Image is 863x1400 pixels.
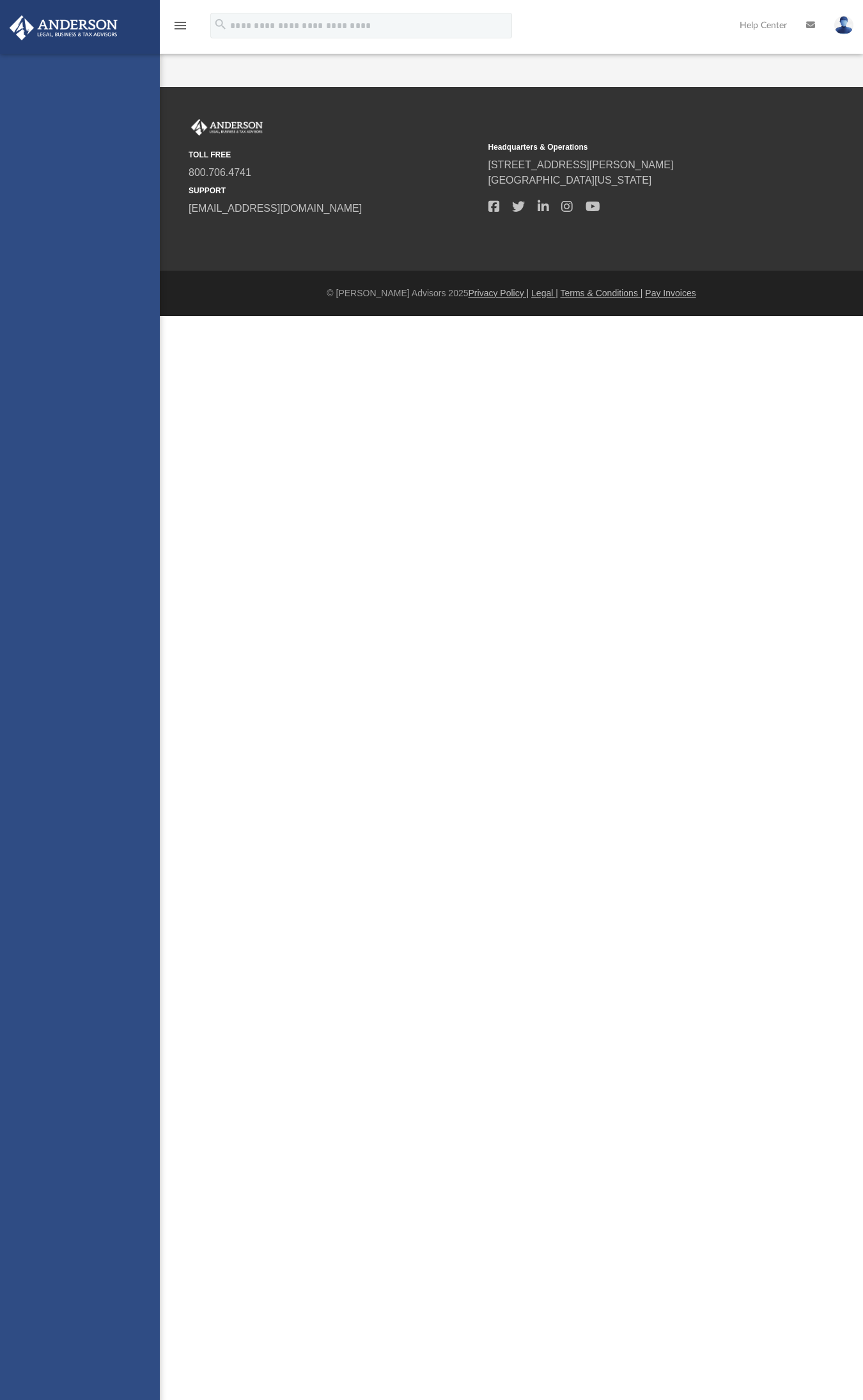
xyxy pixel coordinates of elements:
[189,203,362,214] a: [EMAIL_ADDRESS][DOMAIN_NAME]
[214,17,228,31] i: search
[531,288,558,298] a: Legal |
[469,288,529,298] a: Privacy Policy |
[189,149,479,161] small: TOLL FREE
[488,159,674,170] a: [STREET_ADDRESS][PERSON_NAME]
[645,288,696,298] a: Pay Invoices
[189,167,251,178] a: 800.706.4741
[173,18,188,33] i: menu
[160,287,863,300] div: © [PERSON_NAME] Advisors 2025
[189,119,265,136] img: Anderson Advisors Platinum Portal
[488,175,652,186] a: [GEOGRAPHIC_DATA][US_STATE]
[834,16,853,35] img: User Pic
[561,288,643,298] a: Terms & Conditions |
[488,141,779,153] small: Headquarters & Operations
[6,15,121,40] img: Anderson Advisors Platinum Portal
[189,185,479,196] small: SUPPORT
[173,24,188,33] a: menu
